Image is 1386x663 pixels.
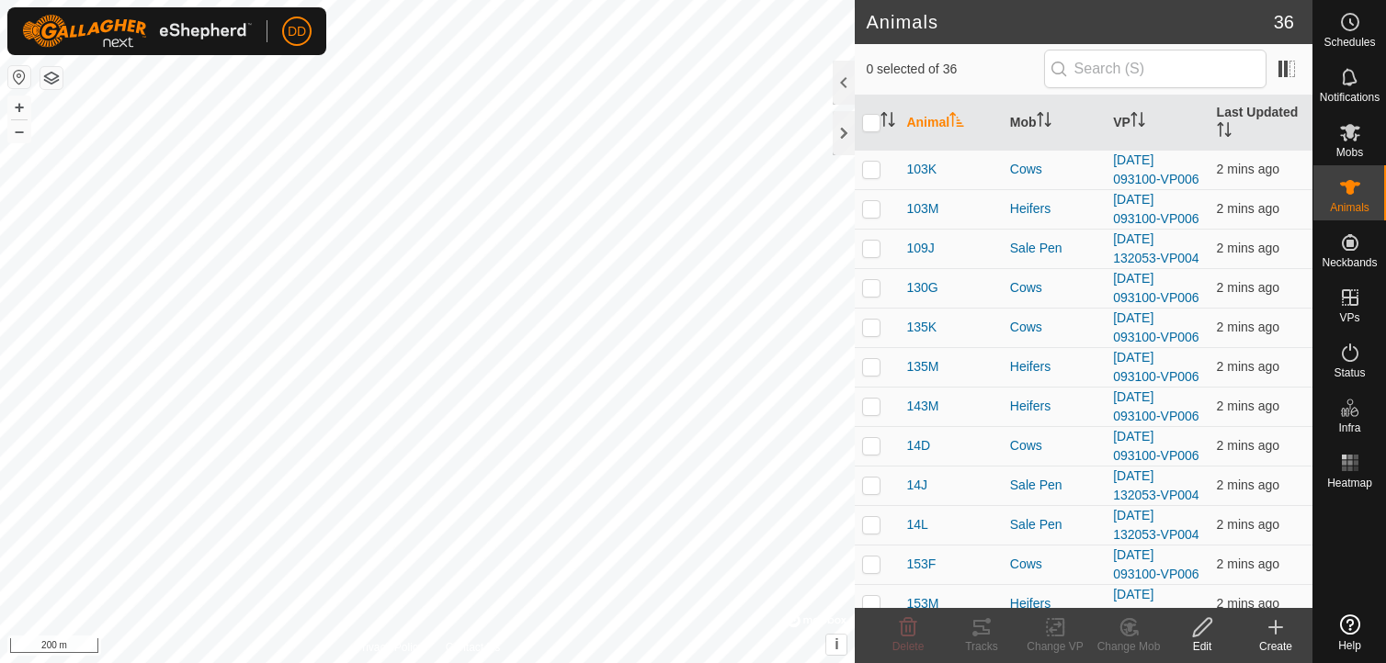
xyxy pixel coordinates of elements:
a: [DATE] 093100-VP006 [1113,310,1199,344]
span: Heatmap [1327,478,1372,489]
span: Infra [1338,422,1360,433]
span: 2 Oct 2025, 8:03 pm [1217,478,1279,492]
div: Heifers [1010,199,1098,219]
div: Change Mob [1092,638,1165,655]
span: 2 Oct 2025, 8:03 pm [1217,517,1279,532]
p-sorticon: Activate to sort [1130,115,1145,129]
span: 2 Oct 2025, 8:03 pm [1217,201,1279,216]
span: i [835,636,838,652]
button: Reset Map [8,66,30,88]
span: Schedules [1324,37,1375,48]
div: Tracks [945,638,1018,655]
span: Notifications [1320,92,1380,103]
span: 14L [906,515,927,534]
p-sorticon: Activate to sort [1217,125,1232,140]
div: Cows [1010,555,1098,574]
th: Last Updated [1210,96,1312,151]
a: [DATE] 132053-VP004 [1113,231,1199,265]
h2: Animals [866,11,1273,33]
div: Cows [1010,318,1098,337]
a: [DATE] 093100-VP006 [1113,271,1199,305]
span: Delete [892,640,925,653]
span: 2 Oct 2025, 8:03 pm [1217,241,1279,255]
span: 36 [1274,8,1294,36]
span: 14J [906,476,927,495]
span: 2 Oct 2025, 8:03 pm [1217,556,1279,571]
span: 103M [906,199,938,219]
div: Edit [1165,638,1239,655]
span: Animals [1330,202,1369,213]
span: 153M [906,594,938,613]
div: Heifers [1010,594,1098,613]
span: Mobs [1336,147,1363,158]
span: 130G [906,278,937,298]
span: DD [288,22,306,41]
div: Heifers [1010,357,1098,376]
button: Map Layers [40,67,62,89]
span: 153F [906,555,936,574]
span: 2 Oct 2025, 8:03 pm [1217,438,1279,453]
a: Help [1313,607,1386,658]
img: Gallagher Logo [22,15,252,48]
span: VPs [1339,312,1359,323]
span: 2 Oct 2025, 8:03 pm [1217,280,1279,295]
div: Sale Pen [1010,476,1098,495]
span: 109J [906,239,934,258]
a: [DATE] 093100-VP006 [1113,152,1199,186]
a: Privacy Policy [355,639,424,656]
div: Change VP [1018,638,1092,655]
button: i [826,635,846,655]
span: 135M [906,357,938,376]
div: Cows [1010,278,1098,298]
div: Sale Pen [1010,239,1098,258]
a: [DATE] 093100-VP006 [1113,587,1199,621]
th: Animal [899,96,1002,151]
span: 103K [906,160,937,179]
th: Mob [1003,96,1106,151]
span: 143M [906,397,938,416]
a: [DATE] 093100-VP006 [1113,389,1199,423]
p-sorticon: Activate to sort [949,115,964,129]
span: 2 Oct 2025, 8:03 pm [1217,399,1279,413]
a: [DATE] 132053-VP004 [1113,468,1199,502]
a: [DATE] 132053-VP004 [1113,508,1199,542]
div: Cows [1010,160,1098,179]
span: 2 Oct 2025, 8:03 pm [1217,596,1279,611]
a: [DATE] 093100-VP006 [1113,192,1199,226]
button: + [8,96,30,118]
span: 2 Oct 2025, 8:03 pm [1217,162,1279,176]
span: 0 selected of 36 [866,60,1043,79]
div: Heifers [1010,397,1098,416]
span: 2 Oct 2025, 8:03 pm [1217,359,1279,374]
div: Create [1239,638,1312,655]
span: 2 Oct 2025, 8:03 pm [1217,320,1279,334]
button: – [8,120,30,142]
a: [DATE] 093100-VP006 [1113,350,1199,384]
div: Sale Pen [1010,515,1098,534]
span: Neckbands [1322,257,1377,268]
p-sorticon: Activate to sort [880,115,895,129]
span: 14D [906,436,930,455]
span: Help [1338,640,1361,651]
th: VP [1106,96,1209,151]
a: [DATE] 093100-VP006 [1113,429,1199,463]
a: Contact Us [446,639,500,656]
input: Search (S) [1044,50,1267,88]
span: Status [1334,367,1365,378]
span: 135K [906,318,937,337]
div: Cows [1010,436,1098,455]
a: [DATE] 093100-VP006 [1113,547,1199,581]
p-sorticon: Activate to sort [1037,115,1051,129]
